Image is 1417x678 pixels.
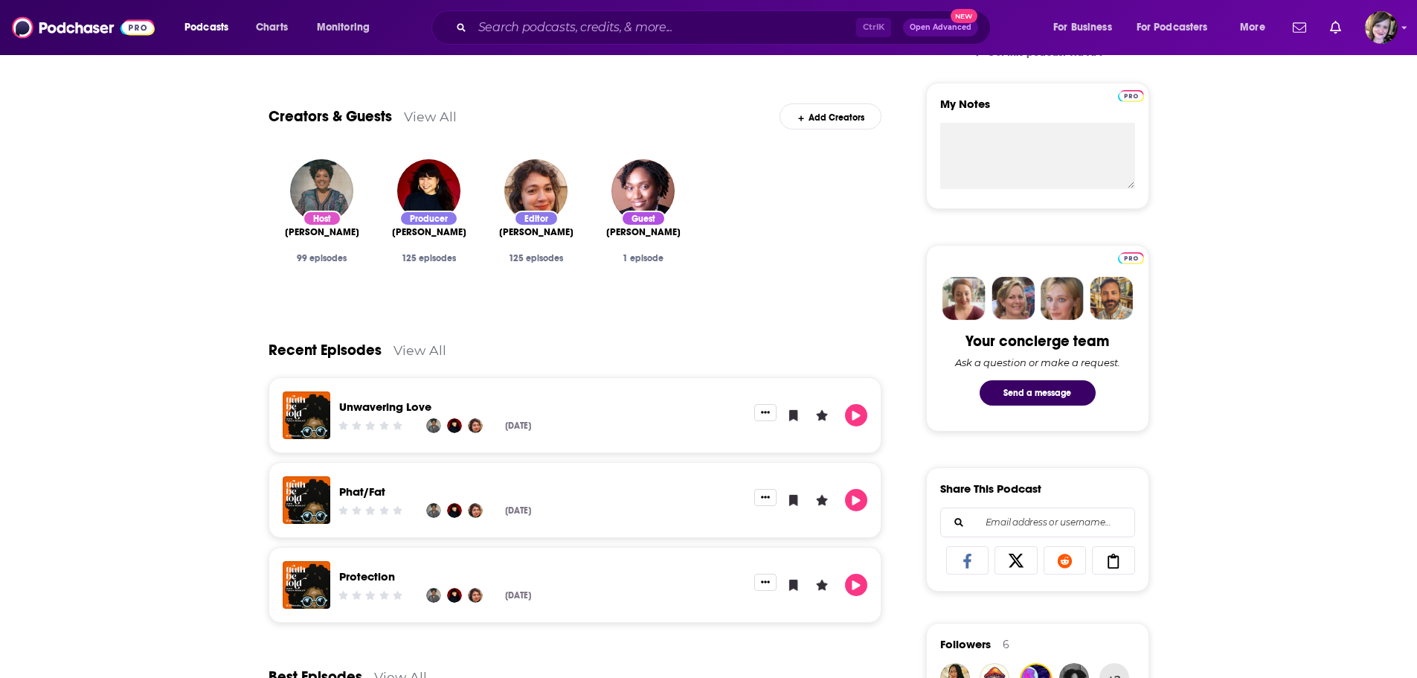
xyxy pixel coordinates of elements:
[965,332,1109,351] div: Your concierge team
[856,18,891,37] span: Ctrl K
[754,404,777,420] button: Show More Button
[426,503,441,518] img: Tonya Mosley
[1044,546,1087,575] a: Share on Reddit
[426,588,441,603] img: Tonya Mosley
[1118,250,1144,264] a: Pro website
[505,505,531,516] div: [DATE]
[606,226,681,238] a: Dr. Marcia Chatelain
[1118,90,1144,102] img: Podchaser Pro
[1365,11,1398,44] img: User Profile
[447,503,462,518] img: Cristina Kim
[399,211,458,226] div: Producer
[1365,11,1398,44] span: Logged in as IAmMBlankenship
[811,404,833,426] button: Leave a Rating
[754,489,777,505] button: Show More Button
[1090,277,1133,320] img: Jon Profile
[505,590,531,601] div: [DATE]
[611,159,675,223] a: Dr. Marcia Chatelain
[339,484,385,499] a: Phat/Fat
[392,226,466,238] span: [PERSON_NAME]
[285,226,359,238] span: [PERSON_NAME]
[845,489,867,511] button: Play
[903,19,978,36] button: Open AdvancedNew
[621,211,666,226] div: Guest
[285,226,359,238] a: Tonya Mosley
[426,418,441,433] img: Tonya Mosley
[940,482,1041,496] h3: Share This Podcast
[306,16,389,39] button: open menu
[780,103,881,129] div: Add Creators
[845,574,867,596] button: Play
[811,489,833,511] button: Leave a Rating
[290,159,353,223] a: Tonya Mosley
[754,574,777,590] button: Show More Button
[980,380,1096,406] button: Send a message
[269,341,382,359] a: Recent Episodes
[468,588,483,603] img: Sandhya Dirks
[336,590,404,601] div: Community Rating: 0 out of 5
[940,508,1135,537] div: Search followers
[283,561,330,609] img: Protection
[283,476,330,524] a: Phat/Fat
[783,574,805,596] button: Bookmark Episode
[1127,16,1230,39] button: open menu
[388,253,471,263] div: 125 episodes
[468,503,483,518] img: Sandhya Dirks
[303,211,341,226] div: Host
[955,356,1120,368] div: Ask a question or make a request.
[946,546,989,575] a: Share on Facebook
[940,637,991,651] span: Followers
[1118,252,1144,264] img: Podchaser Pro
[317,17,370,38] span: Monitoring
[393,342,446,358] a: View All
[845,404,867,426] button: Play
[783,489,805,511] button: Bookmark Episode
[1365,11,1398,44] button: Show profile menu
[339,569,395,583] a: Protection
[336,505,404,517] div: Community Rating: 0 out of 5
[811,574,833,596] button: Leave a Rating
[995,546,1038,575] a: Share on X/Twitter
[447,418,462,433] img: Cristina Kim
[336,420,404,432] div: Community Rating: 0 out of 5
[951,9,977,23] span: New
[942,277,986,320] img: Sydney Profile
[184,17,228,38] span: Podcasts
[504,159,568,223] a: Sandhya Dirks
[468,418,483,433] img: Sandhya Dirks
[910,24,971,31] span: Open Advanced
[1324,15,1347,40] a: Show notifications dropdown
[602,253,685,263] div: 1 episode
[1092,546,1135,575] a: Copy Link
[940,97,1135,123] label: My Notes
[12,13,155,42] a: Podchaser - Follow, Share and Rate Podcasts
[1240,17,1265,38] span: More
[397,159,460,223] img: Cristina Kim
[1043,16,1131,39] button: open menu
[495,253,578,263] div: 125 episodes
[446,10,1005,45] div: Search podcasts, credits, & more...
[283,391,330,439] img: Unwavering Love
[1137,17,1208,38] span: For Podcasters
[953,508,1122,537] input: Email address or username...
[1118,88,1144,102] a: Pro website
[246,16,297,39] a: Charts
[256,17,288,38] span: Charts
[392,226,466,238] a: Cristina Kim
[280,253,364,263] div: 99 episodes
[1003,638,1009,651] div: 6
[174,16,248,39] button: open menu
[1230,16,1284,39] button: open menu
[1053,17,1112,38] span: For Business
